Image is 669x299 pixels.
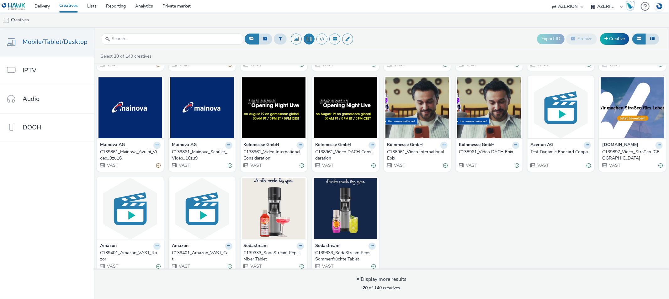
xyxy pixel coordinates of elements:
strong: Sodastream [244,243,268,250]
img: C139401_Amazon_VAST_Razor visual [98,178,162,239]
img: C138961_Video International Considaration visual [242,77,306,138]
img: C139861_Mainova_Azuibi_Video_9zu16 visual [98,77,162,138]
button: Table [645,34,659,44]
a: C138961_Video DACH Epix [459,149,519,155]
div: C138961_Video DACH Epix [459,149,517,155]
span: VAST [178,61,190,67]
div: Display more results [356,276,406,283]
strong: Mainova AG [172,142,197,149]
div: C138961_Video International Considaration [244,149,302,162]
strong: Kölnmesse GmbH [459,142,495,149]
span: VAST [393,61,405,67]
a: Test Dynamic Endcard Coppa [531,149,591,155]
span: VAST [178,162,190,168]
img: Test Dynamic Endcard Coppa visual [529,77,593,138]
div: Valid [587,162,591,169]
div: C139333_SodaStream Pepsi Mixer Tablet [244,250,302,263]
strong: Kölnmesse GmbH [244,142,279,149]
strong: 20 [114,53,119,59]
span: Audio [23,94,40,103]
div: Valid [371,263,376,270]
span: VAST [321,61,333,67]
a: Hawk Academy [626,1,638,11]
span: VAST [465,61,477,67]
div: Valid [371,162,376,169]
div: C139861_Mainova_Schüler_Video_16zu9 [172,149,230,162]
div: C139861_Mainova_Azuibi_Video_9zu16 [100,149,158,162]
img: Hawk Academy [626,1,635,11]
span: VAST [537,61,549,67]
span: VAST [106,263,118,269]
div: Valid [300,263,304,270]
span: VAST [178,263,190,269]
strong: Kölnmesse GmbH [315,142,351,149]
img: C139861_Mainova_Schüler_Video_16zu9 visual [170,77,234,138]
div: Partially valid [156,162,161,169]
div: Test Dynamic Endcard Coppa [531,149,589,155]
strong: Mainova AG [100,142,125,149]
strong: 20 [363,285,368,291]
img: C139333_SodaStream Pepsi Mixer Tablet visual [242,178,306,239]
a: C138961_Video International Considaration [244,149,304,162]
a: C139897_Video_Straßen [GEOGRAPHIC_DATA] [602,149,663,162]
span: VAST [321,263,333,269]
a: C139333_SodaStream Pepsi Sommerfrüchte Tablet [315,250,376,263]
a: Select of 140 creatives [100,53,154,59]
div: Valid [515,162,519,169]
span: VAST [250,162,262,168]
a: Creative [600,33,629,45]
button: Archive [566,34,597,44]
img: undefined Logo [2,3,26,10]
a: C139401_Amazon_VAST_Cat [172,250,232,263]
span: VAST [250,263,262,269]
span: VAST [608,61,620,67]
a: C138961_Video International Epix [387,149,448,162]
strong: Azerion AG [531,142,554,149]
strong: [DOMAIN_NAME] [602,142,638,149]
button: Grid [632,34,646,44]
strong: Kölnmesse GmbH [387,142,423,149]
div: C139401_Amazon_VAST_Cat [172,250,230,263]
a: C139333_SodaStream Pepsi Mixer Tablet [244,250,304,263]
span: IPTV [23,66,36,75]
a: C138961_Video DACH Considaration [315,149,376,162]
div: C139333_SodaStream Pepsi Sommerfrüchte Tablet [315,250,373,263]
a: C139861_Mainova_Schüler_Video_16zu9 [172,149,232,162]
div: Valid [658,162,663,169]
span: VAST [106,162,118,168]
span: VAST [250,61,262,67]
span: Mobile/Tablet/Desktop [23,37,88,46]
img: C138961_Video DACH Epix visual [457,77,521,138]
span: VAST [321,162,333,168]
span: VAST [537,162,549,168]
span: VAST [393,162,405,168]
strong: Amazon [100,243,117,250]
img: C139897_Video_Straßen NRW visual [601,77,664,138]
a: C139401_Amazon_VAST_Razor [100,250,161,263]
img: C138961_Video DACH Considaration visual [314,77,377,138]
div: Valid [443,162,448,169]
div: C139897_Video_Straßen [GEOGRAPHIC_DATA] [602,149,660,162]
span: VAST [608,162,620,168]
span: VAST [106,61,118,67]
div: C138961_Video DACH Considaration [315,149,373,162]
span: DOOH [23,123,41,132]
div: Valid [156,263,161,270]
img: mobile [3,17,9,24]
a: C139861_Mainova_Azuibi_Video_9zu16 [100,149,161,162]
img: Account DE [655,1,664,12]
img: C139333_SodaStream Pepsi Sommerfrüchte Tablet visual [314,178,377,239]
strong: Amazon [172,243,188,250]
img: C139401_Amazon_VAST_Cat visual [170,178,234,239]
div: Valid [228,263,232,270]
div: C138961_Video International Epix [387,149,445,162]
div: Valid [228,162,232,169]
strong: Sodastream [315,243,339,250]
div: Valid [300,162,304,169]
input: Search... [102,34,243,45]
span: VAST [465,162,477,168]
img: C138961_Video International Epix visual [385,77,449,138]
button: Export ID [537,34,565,44]
span: of 140 creatives [363,285,400,291]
